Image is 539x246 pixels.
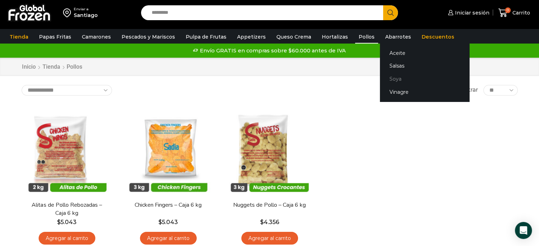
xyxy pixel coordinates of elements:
a: Agregar al carrito: “Nuggets de Pollo - Caja 6 kg” [241,232,298,245]
img: address-field-icon.svg [63,7,74,19]
select: Pedido de la tienda [22,85,112,96]
a: Abarrotes [382,30,415,44]
a: Papas Fritas [35,30,75,44]
a: Tienda [6,30,32,44]
a: Hortalizas [318,30,352,44]
div: Santiago [74,12,98,19]
bdi: 5.043 [57,219,77,225]
a: Alitas de Pollo Rebozadas – Caja 6 kg [26,201,107,217]
a: Nuggets de Pollo – Caja 6 kg [229,201,310,209]
nav: Breadcrumb [22,63,82,71]
div: Enviar a [74,7,98,12]
span: $ [158,219,162,225]
a: Aceite [380,46,469,59]
a: Pescados y Mariscos [118,30,179,44]
a: Appetizers [234,30,269,44]
span: $ [260,219,264,225]
a: Vinagre [380,86,469,99]
a: Queso Crema [273,30,315,44]
a: Salsas [380,59,469,73]
a: Pulpa de Frutas [182,30,230,44]
a: Chicken Fingers – Caja 6 kg [127,201,209,209]
span: $ [57,219,61,225]
span: Iniciar sesión [453,9,489,16]
a: 0 Carrito [496,5,532,21]
a: Pollos [355,30,378,44]
a: Descuentos [418,30,458,44]
h1: Pollos [67,63,82,70]
span: 0 [505,7,511,13]
a: Inicio [22,63,36,71]
span: Carrito [511,9,530,16]
a: Tienda [42,63,61,71]
a: Soya [380,73,469,86]
a: Camarones [78,30,114,44]
a: Agregar al carrito: “Chicken Fingers - Caja 6 kg” [140,232,197,245]
a: Agregar al carrito: “Alitas de Pollo Rebozadas - Caja 6 kg” [39,232,95,245]
div: Open Intercom Messenger [515,222,532,239]
bdi: 5.043 [158,219,178,225]
button: Search button [383,5,398,20]
bdi: 4.356 [260,219,279,225]
a: Iniciar sesión [446,6,489,20]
